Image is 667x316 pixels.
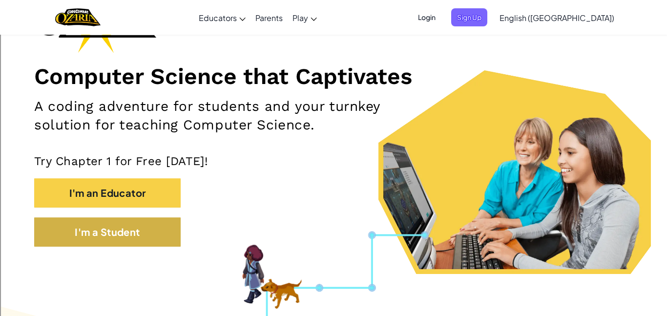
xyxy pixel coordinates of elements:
div: Sign out [4,48,663,57]
img: Home [55,7,101,27]
span: Educators [199,13,237,23]
div: Sort A > Z [4,4,663,13]
div: Move To ... [4,21,663,30]
div: Rename [4,57,663,65]
a: English ([GEOGRAPHIC_DATA]) [495,4,619,31]
div: Options [4,39,663,48]
div: Delete [4,30,663,39]
a: Ozaria by CodeCombat logo [55,7,101,27]
button: I'm a Student [34,217,181,247]
button: Sign Up [451,8,487,26]
button: I'm an Educator [34,178,181,208]
button: Login [412,8,441,26]
div: Sort New > Old [4,13,663,21]
h1: Computer Science that Captivates [34,63,633,90]
h2: A coding adventure for students and your turnkey solution for teaching Computer Science. [34,97,435,134]
div: Move To ... [4,65,663,74]
a: Play [288,4,322,31]
span: Play [292,13,308,23]
a: Educators [194,4,250,31]
span: English ([GEOGRAPHIC_DATA]) [500,13,614,23]
a: Parents [250,4,288,31]
p: Try Chapter 1 for Free [DATE]! [34,154,633,169]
